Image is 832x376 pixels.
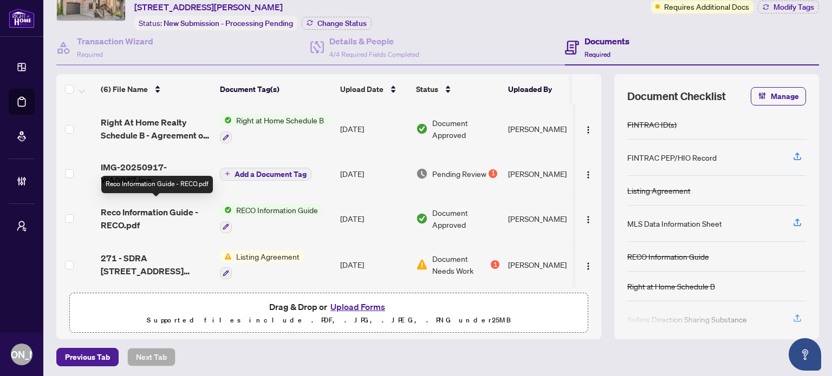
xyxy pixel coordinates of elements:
[584,170,593,179] img: Logo
[101,161,211,187] span: IMG-20250917-WA0037.jpg
[504,152,585,195] td: [PERSON_NAME]
[416,213,428,225] img: Document Status
[220,167,311,181] button: Add a Document Tag
[491,260,499,269] div: 1
[584,262,593,271] img: Logo
[758,1,819,14] button: Modify Tags
[101,206,211,232] span: Reco Information Guide - RECO.pdf
[432,117,499,141] span: Document Approved
[627,250,709,262] div: RECO Information Guide
[220,114,232,126] img: Status Icon
[220,250,232,262] img: Status Icon
[771,88,799,105] span: Manage
[664,1,749,12] span: Requires Additional Docs
[412,74,504,104] th: Status
[627,184,691,196] div: Listing Agreement
[220,204,322,233] button: Status IconRECO Information Guide
[96,74,216,104] th: (6) File Name
[101,116,211,142] span: Right At Home Realty Schedule B - Agreement of Purchase and Sale.pdf
[232,204,322,216] span: RECO Information Guide
[77,50,103,58] span: Required
[134,1,283,14] span: [STREET_ADDRESS][PERSON_NAME]
[329,50,419,58] span: 4/4 Required Fields Completed
[580,256,597,273] button: Logo
[416,123,428,135] img: Document Status
[584,35,629,48] h4: Documents
[416,259,428,271] img: Document Status
[416,168,428,180] img: Document Status
[504,242,585,288] td: [PERSON_NAME]
[336,105,412,152] td: [DATE]
[504,105,585,152] td: [PERSON_NAME]
[489,169,497,178] div: 1
[101,252,211,278] span: 271 - SDRA [STREET_ADDRESS] Vaughan.pdf
[235,170,307,178] span: Add a Document Tag
[317,19,367,27] span: Change Status
[164,18,293,28] span: New Submission - Processing Pending
[220,204,232,216] img: Status Icon
[584,50,610,58] span: Required
[70,293,588,333] span: Drag & Drop orUpload FormsSupported files include .PDF, .JPG, .JPEG, .PNG under25MB
[232,114,328,126] span: Right at Home Schedule B
[134,16,297,30] div: Status:
[269,300,388,314] span: Drag & Drop or
[336,74,412,104] th: Upload Date
[101,83,148,95] span: (6) File Name
[302,17,372,30] button: Change Status
[751,87,806,105] button: Manage
[504,195,585,242] td: [PERSON_NAME]
[580,210,597,227] button: Logo
[232,250,304,262] span: Listing Agreement
[336,242,412,288] td: [DATE]
[580,120,597,137] button: Logo
[56,348,119,366] button: Previous Tab
[580,165,597,182] button: Logo
[627,89,726,104] span: Document Checklist
[336,195,412,242] td: [DATE]
[329,35,419,48] h4: Details & People
[16,221,27,232] span: user-switch
[327,300,388,314] button: Upload Forms
[416,83,438,95] span: Status
[627,151,717,163] div: FINTRAC PEP/HIO Record
[432,207,499,230] span: Document Approved
[127,348,175,366] button: Next Tab
[77,35,153,48] h4: Transaction Wizard
[504,74,585,104] th: Uploaded By
[220,250,304,280] button: Status IconListing Agreement
[627,118,677,130] div: FINTRAC ID(s)
[432,253,489,276] span: Document Needs Work
[773,3,814,11] span: Modify Tags
[76,314,581,327] p: Supported files include .PDF, .JPG, .JPEG, .PNG under 25 MB
[101,176,213,193] div: Reco Information Guide - RECO.pdf
[336,152,412,195] td: [DATE]
[789,338,821,371] button: Open asap
[9,8,35,28] img: logo
[627,217,722,229] div: MLS Data Information Sheet
[432,168,486,180] span: Pending Review
[216,74,336,104] th: Document Tag(s)
[220,114,328,143] button: Status IconRight at Home Schedule B
[584,126,593,134] img: Logo
[220,168,311,181] button: Add a Document Tag
[584,215,593,224] img: Logo
[225,171,230,176] span: plus
[627,280,715,292] div: Right at Home Schedule B
[65,348,110,366] span: Previous Tab
[340,83,383,95] span: Upload Date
